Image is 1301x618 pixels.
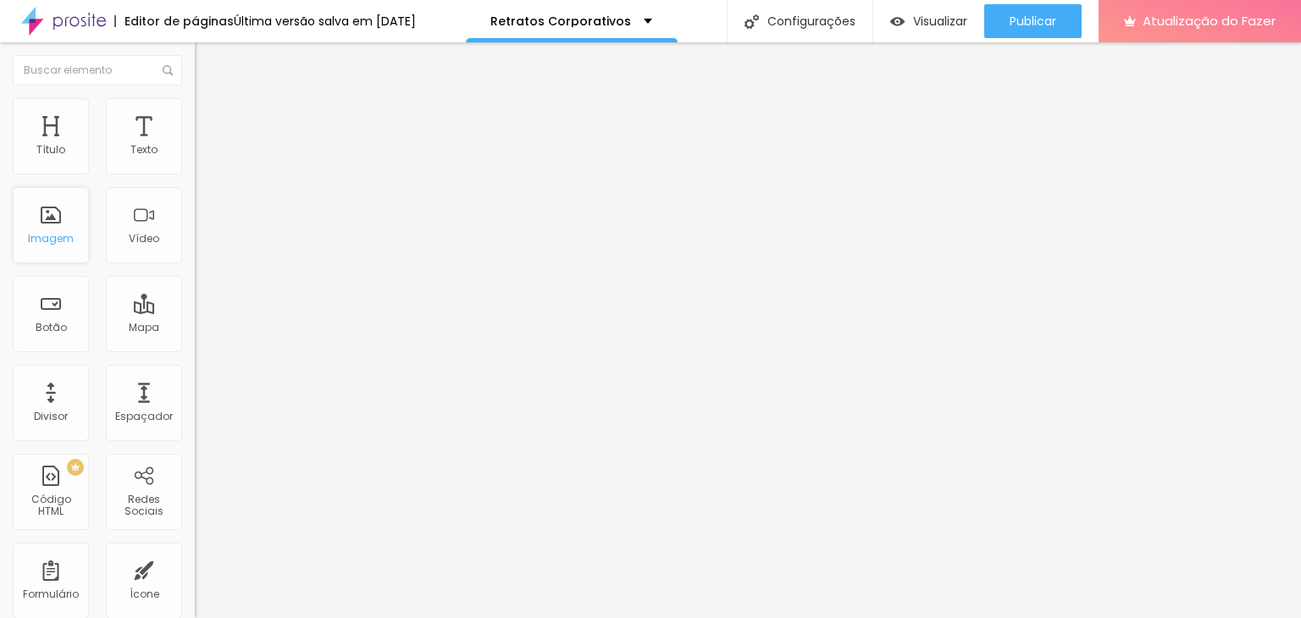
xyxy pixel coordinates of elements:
img: Ícone [745,14,759,29]
font: Mapa [129,320,159,334]
font: Editor de páginas [125,13,234,30]
font: Texto [130,142,158,157]
font: Visualizar [913,13,967,30]
iframe: Editor [195,42,1301,618]
font: Formulário [23,587,79,601]
font: Título [36,142,65,157]
font: Espaçador [115,409,173,423]
font: Última versão salva em [DATE] [234,13,416,30]
img: Ícone [163,65,173,75]
font: Redes Sociais [125,492,163,518]
font: Retratos Corporativos [490,13,631,30]
font: Publicar [1010,13,1056,30]
font: Atualização do Fazer [1143,12,1276,30]
font: Configurações [767,13,855,30]
button: Visualizar [873,4,984,38]
img: view-1.svg [890,14,905,29]
font: Ícone [130,587,159,601]
font: Imagem [28,231,74,246]
font: Botão [36,320,67,334]
input: Buscar elemento [13,55,182,86]
font: Código HTML [31,492,71,518]
font: Vídeo [129,231,159,246]
button: Publicar [984,4,1082,38]
font: Divisor [34,409,68,423]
